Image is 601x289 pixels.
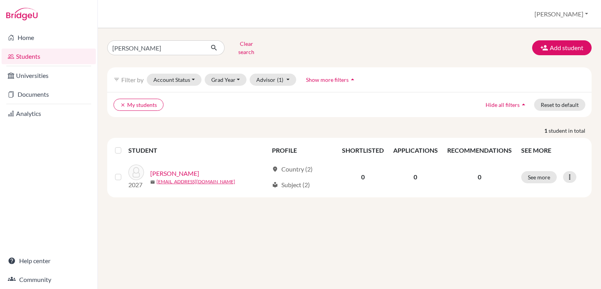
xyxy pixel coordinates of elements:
[2,49,96,64] a: Students
[532,40,592,55] button: Add student
[520,101,527,108] i: arrow_drop_up
[2,68,96,83] a: Universities
[486,101,520,108] span: Hide all filters
[2,30,96,45] a: Home
[128,180,144,190] p: 2027
[521,171,557,183] button: See more
[299,74,363,86] button: Show more filtersarrow_drop_up
[2,87,96,102] a: Documents
[534,99,585,111] button: Reset to default
[443,141,516,160] th: RECOMMENDATIONS
[479,99,534,111] button: Hide all filtersarrow_drop_up
[120,102,126,108] i: clear
[113,99,164,111] button: clearMy students
[147,74,202,86] button: Account Status
[272,182,278,188] span: local_library
[447,172,512,182] p: 0
[389,141,443,160] th: APPLICATIONS
[250,74,296,86] button: Advisor(1)
[150,169,199,178] a: [PERSON_NAME]
[225,38,268,58] button: Clear search
[128,141,267,160] th: STUDENT
[157,178,235,185] a: [EMAIL_ADDRESS][DOMAIN_NAME]
[549,126,592,135] span: student in total
[2,106,96,121] a: Analytics
[349,76,356,83] i: arrow_drop_up
[272,166,278,172] span: location_on
[113,76,120,83] i: filter_list
[107,40,204,55] input: Find student by name...
[2,253,96,269] a: Help center
[6,8,38,20] img: Bridge-U
[121,76,144,83] span: Filter by
[337,160,389,194] td: 0
[516,141,588,160] th: SEE MORE
[531,7,592,22] button: [PERSON_NAME]
[150,180,155,184] span: mail
[272,164,313,174] div: Country (2)
[272,180,310,190] div: Subject (2)
[337,141,389,160] th: SHORTLISTED
[205,74,247,86] button: Grad Year
[267,141,337,160] th: PROFILE
[2,272,96,287] a: Community
[306,76,349,83] span: Show more filters
[544,126,549,135] strong: 1
[128,164,144,180] img: Molina, Alejandro
[277,76,283,83] span: (1)
[389,160,443,194] td: 0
